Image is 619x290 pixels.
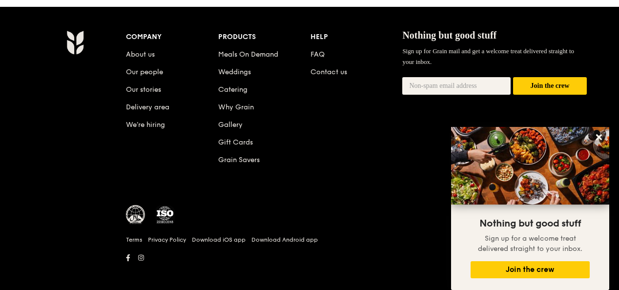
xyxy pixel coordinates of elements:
[218,30,310,44] div: Products
[218,50,278,59] a: Meals On Demand
[402,30,496,41] span: Nothing but good stuff
[126,85,161,94] a: Our stories
[471,261,590,278] button: Join the crew
[478,234,582,253] span: Sign up for a welcome treat delivered straight to your inbox.
[591,129,607,145] button: Close
[243,0,291,30] a: Why Grain
[251,236,318,244] a: Download Android app
[513,77,587,95] button: Join the crew
[201,0,243,30] a: Catering
[126,103,169,111] a: Delivery area
[248,0,286,30] div: Why Grain
[192,236,246,244] a: Download iOS app
[126,121,165,129] a: We’re hiring
[218,138,253,146] a: Gift Cards
[479,218,581,229] span: Nothing but good stuff
[402,47,574,65] span: Sign up for Grain mail and get a welcome treat delivered straight to your inbox.
[218,156,260,164] a: Grain Savers
[218,121,243,129] a: Gallery
[148,236,186,244] a: Privacy Policy
[161,0,195,30] div: Weddings
[155,0,201,30] a: Weddings
[310,50,325,59] a: FAQ
[218,103,254,111] a: Why Grain
[126,50,155,59] a: About us
[87,0,149,30] div: Meals On Demand
[155,205,175,225] img: ISO Certified
[66,30,83,55] img: Grain
[310,30,403,44] div: Help
[402,77,511,95] input: Non-spam email address
[126,30,218,44] div: Company
[126,236,142,244] a: Terms
[28,265,591,272] h6: Revision
[535,0,585,30] a: Contact us
[206,0,237,30] div: Catering
[310,68,347,76] a: Contact us
[218,85,248,94] a: Catering
[451,127,609,205] img: DSC07876-Edit02-Large.jpeg
[126,205,145,225] img: MUIS Halal Certified
[126,68,163,76] a: Our people
[218,68,251,76] a: Weddings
